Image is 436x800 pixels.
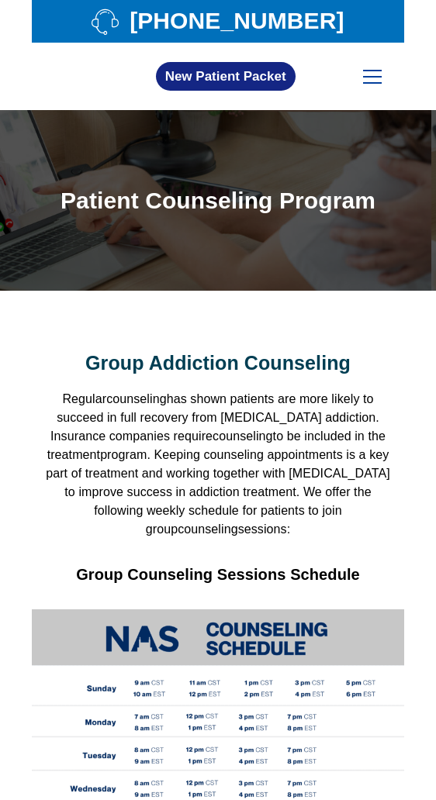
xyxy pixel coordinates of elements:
span: counseling [178,522,238,536]
a: [PHONE_NUMBER] [40,8,396,35]
p: Regular has shown patients are more likely to succeed in full recovery from [MEDICAL_DATA] addict... [40,390,396,539]
span: counseling [213,429,273,443]
span: counseling [106,392,167,405]
span: program [100,448,147,461]
h1: Patient Counseling Program [47,188,389,213]
a: New Patient Packet [156,62,296,91]
h2: Group Addiction Counseling [40,353,396,374]
span: [PHONE_NUMBER] [126,12,344,29]
span: New Patient Packet [165,70,286,83]
strong: Group Counseling Sessions Schedule [76,566,360,583]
